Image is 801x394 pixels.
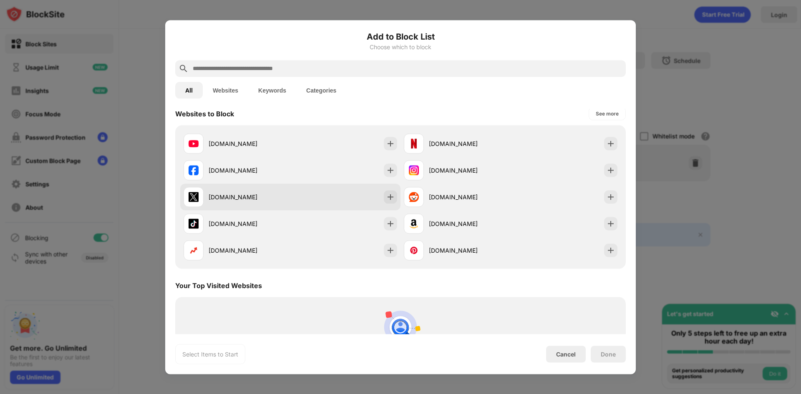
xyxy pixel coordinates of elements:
img: personal-suggestions.svg [380,307,421,347]
img: favicons [189,138,199,148]
img: favicons [409,192,419,202]
img: search.svg [179,63,189,73]
button: Websites [203,82,248,98]
img: favicons [409,165,419,175]
img: favicons [409,138,419,148]
div: [DOMAIN_NAME] [209,166,290,175]
div: [DOMAIN_NAME] [429,139,511,148]
img: favicons [409,245,419,255]
div: [DOMAIN_NAME] [429,193,511,201]
div: Select Items to Start [182,350,238,358]
div: Choose which to block [175,43,626,50]
img: favicons [409,218,419,228]
button: Keywords [248,82,296,98]
div: Your Top Visited Websites [175,281,262,289]
div: [DOMAIN_NAME] [429,246,511,255]
div: Cancel [556,351,576,358]
div: [DOMAIN_NAME] [209,246,290,255]
div: [DOMAIN_NAME] [209,139,290,148]
button: Categories [296,82,346,98]
img: favicons [189,218,199,228]
div: [DOMAIN_NAME] [429,219,511,228]
img: favicons [189,192,199,202]
div: [DOMAIN_NAME] [209,193,290,201]
img: favicons [189,245,199,255]
div: [DOMAIN_NAME] [429,166,511,175]
h6: Add to Block List [175,30,626,43]
div: Websites to Block [175,109,234,118]
div: [DOMAIN_NAME] [209,219,290,228]
div: See more [596,109,619,118]
img: favicons [189,165,199,175]
button: All [175,82,203,98]
div: Done [601,351,616,357]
